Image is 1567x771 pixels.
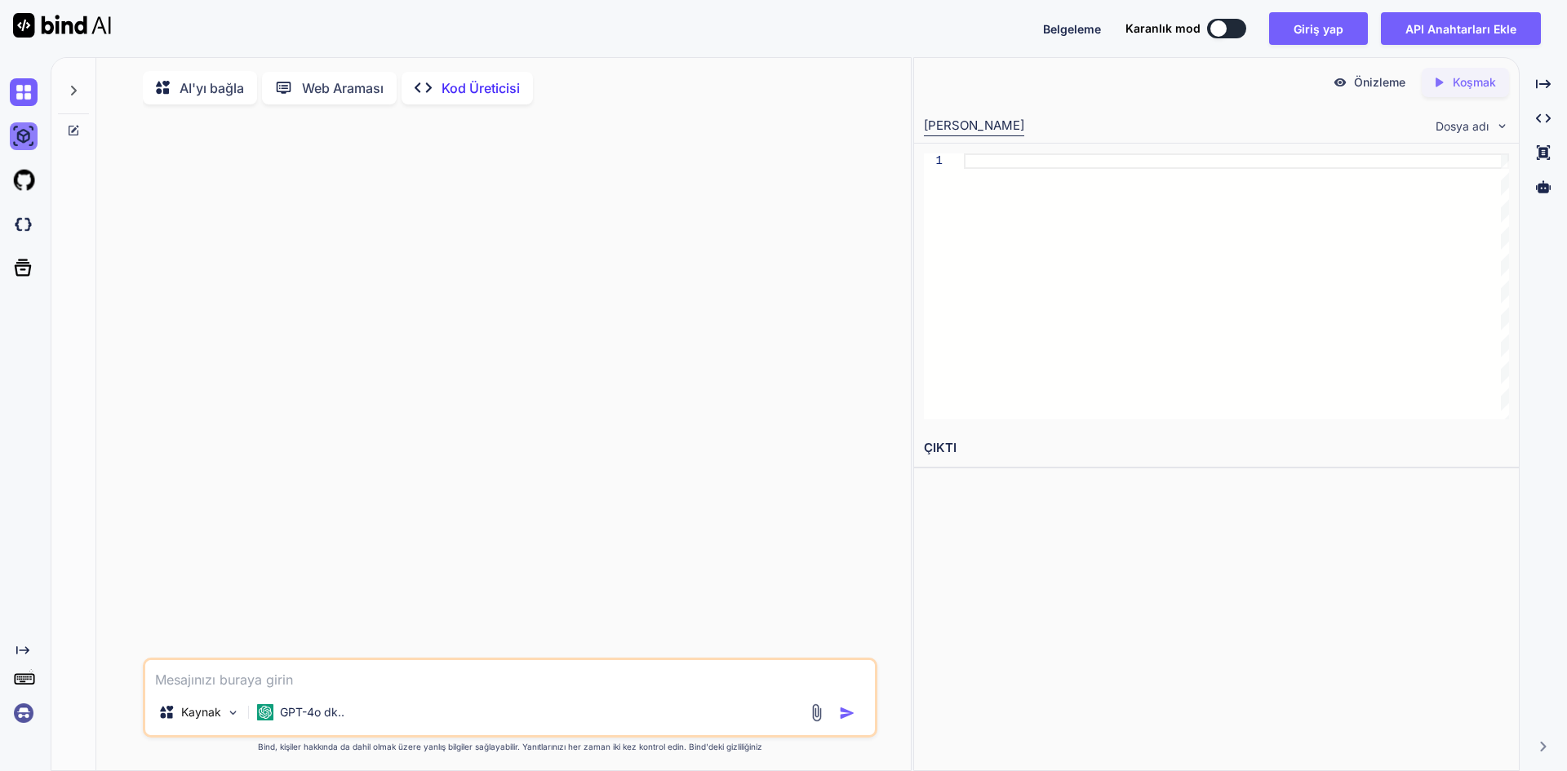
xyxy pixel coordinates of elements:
img: yapay zeka stüdyosu [10,122,38,150]
font: API Anahtarları Ekle [1405,22,1516,36]
font: Kod Üreticisi [442,80,520,96]
font: Koşmak [1453,75,1496,89]
font: ÇIKTI [924,440,957,455]
button: API Anahtarları Ekle [1381,12,1541,45]
font: Önizleme [1354,75,1405,89]
img: AI'yı bağla [13,13,111,38]
img: sohbet [10,78,38,106]
img: oturum açma [10,699,38,727]
font: Bind, kişiler hakkında da dahil olmak üzere yanlış bilgiler sağlayabilir. Yanıtlarınızı her zaman... [258,742,762,751]
img: githubLight [10,166,38,194]
font: Karanlık mod [1125,21,1201,35]
img: EK [807,703,826,722]
font: [PERSON_NAME] [924,117,1024,133]
font: AI'yı bağla [180,80,244,96]
font: Web Araması [302,80,384,96]
img: Modelleri Seçin [226,706,240,720]
font: 1 [935,153,942,166]
font: Kaynak [181,705,221,719]
img: GPT-4o mini [257,704,273,720]
button: Giriş yap [1269,12,1368,45]
font: Giriş yap [1294,22,1343,36]
button: Belgeleme [1043,20,1101,38]
img: önizleme [1333,75,1347,90]
font: Dosya adı [1436,119,1489,133]
img: darkCloudIdeIcon [10,210,38,238]
font: GPT-4o dk.. [280,705,344,719]
img: simge [839,705,855,721]
img: aşağı doğru şerit [1495,119,1509,133]
font: Belgeleme [1043,22,1101,36]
